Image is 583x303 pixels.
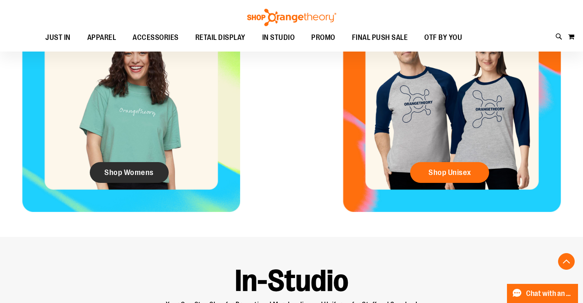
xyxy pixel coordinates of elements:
a: Shop Unisex [410,162,489,183]
a: Shop Womens [90,162,169,183]
a: OTF BY YOU [416,28,470,47]
button: Chat with an Expert [507,284,578,303]
button: Back To Top [558,253,575,270]
span: OTF BY YOU [424,28,462,47]
strong: In-Studio [235,264,349,298]
img: Shop Orangetheory [246,9,337,26]
span: IN STUDIO [262,28,295,47]
span: FINAL PUSH SALE [352,28,408,47]
span: JUST IN [45,28,71,47]
a: FINAL PUSH SALE [344,28,416,47]
span: Shop Womens [104,168,154,177]
a: PROMO [303,28,344,47]
span: Chat with an Expert [526,290,573,298]
a: APPAREL [79,28,125,47]
a: ACCESSORIES [124,28,187,47]
a: JUST IN [37,28,79,47]
a: IN STUDIO [254,28,303,47]
span: Shop Unisex [428,168,471,177]
span: APPAREL [87,28,116,47]
span: RETAIL DISPLAY [195,28,246,47]
a: RETAIL DISPLAY [187,28,254,47]
span: ACCESSORIES [133,28,179,47]
span: PROMO [311,28,335,47]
